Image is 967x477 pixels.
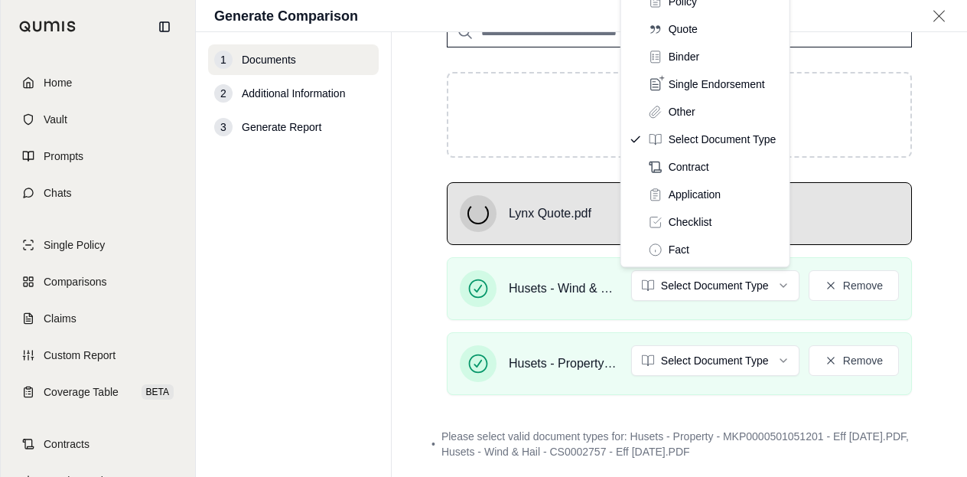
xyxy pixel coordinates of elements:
[669,104,695,119] span: Other
[669,242,689,257] span: Fact
[669,21,698,37] span: Quote
[669,187,721,202] span: Application
[669,132,777,147] span: Select Document Type
[669,77,765,92] span: Single Endorsement
[669,159,709,175] span: Contract
[669,214,712,230] span: Checklist
[669,49,699,64] span: Binder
